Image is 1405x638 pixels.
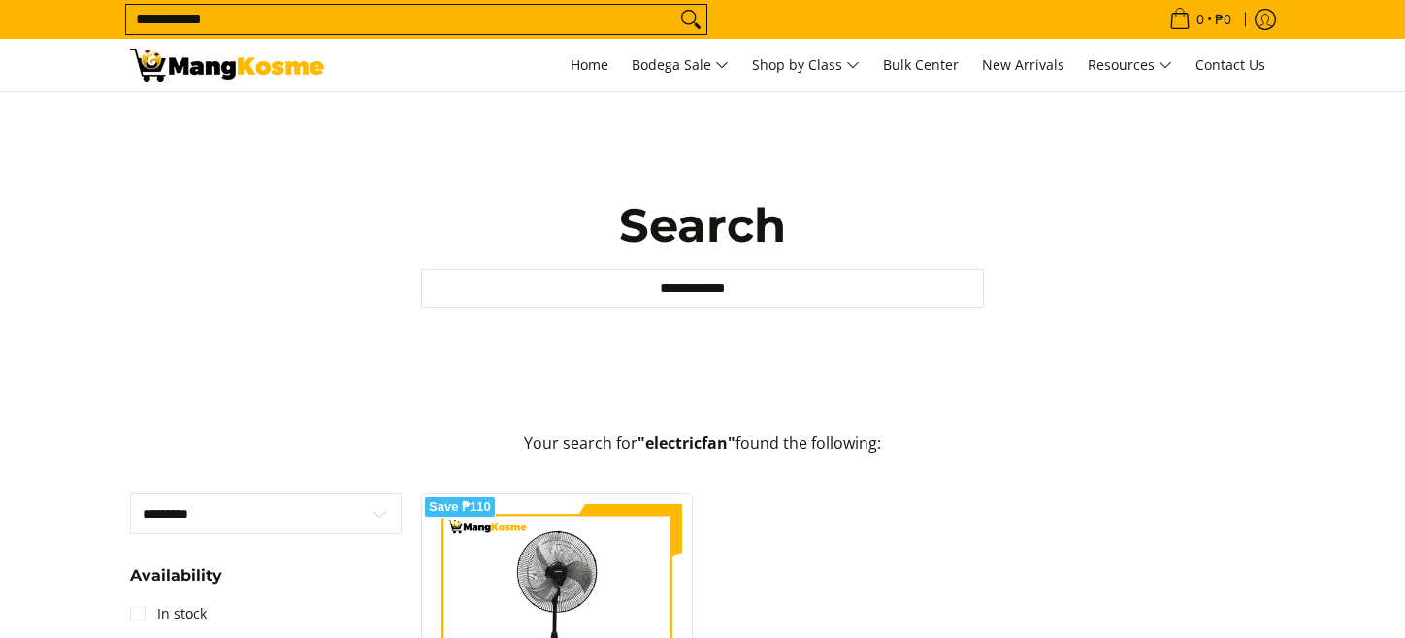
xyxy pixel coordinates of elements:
[982,55,1064,74] span: New Arrivals
[972,39,1074,91] a: New Arrivals
[130,598,207,629] a: In stock
[637,432,735,453] strong: "electricfan"
[873,39,968,91] a: Bulk Center
[675,5,706,34] button: Search
[622,39,738,91] a: Bodega Sale
[1088,53,1172,78] span: Resources
[883,55,959,74] span: Bulk Center
[1186,39,1275,91] a: Contact Us
[1195,55,1265,74] span: Contact Us
[1212,13,1234,26] span: ₱0
[421,196,984,254] h1: Search
[742,39,869,91] a: Shop by Class
[561,39,618,91] a: Home
[1163,9,1237,30] span: •
[130,568,222,584] span: Availability
[130,431,1275,475] p: Your search for found the following:
[1078,39,1182,91] a: Resources
[632,53,729,78] span: Bodega Sale
[1193,13,1207,26] span: 0
[130,49,324,82] img: Search: 1 result found for &quot;electricfan&quot; | Mang Kosme
[752,53,860,78] span: Shop by Class
[571,55,608,74] span: Home
[130,568,222,598] summary: Open
[429,501,491,513] span: Save ₱110
[343,39,1275,91] nav: Main Menu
